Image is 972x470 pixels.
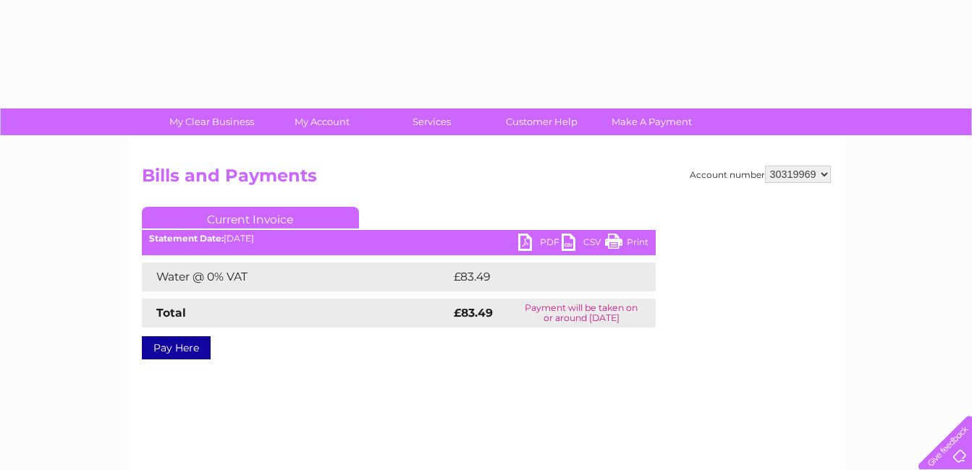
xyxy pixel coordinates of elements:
td: £83.49 [450,262,627,291]
a: Customer Help [482,108,601,135]
a: My Clear Business [152,108,271,135]
a: Current Invoice [142,207,359,228]
a: My Account [262,108,381,135]
h2: Bills and Payments [142,166,831,193]
a: Print [605,234,648,255]
b: Statement Date: [149,233,224,244]
div: Account number [690,166,831,183]
a: Services [372,108,491,135]
a: Make A Payment [592,108,711,135]
strong: £83.49 [454,306,493,320]
td: Water @ 0% VAT [142,262,450,291]
strong: Total [156,306,186,320]
a: CSV [562,234,605,255]
a: PDF [518,234,562,255]
a: Pay Here [142,336,211,359]
td: Payment will be taken on or around [DATE] [507,299,656,328]
div: [DATE] [142,234,656,244]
